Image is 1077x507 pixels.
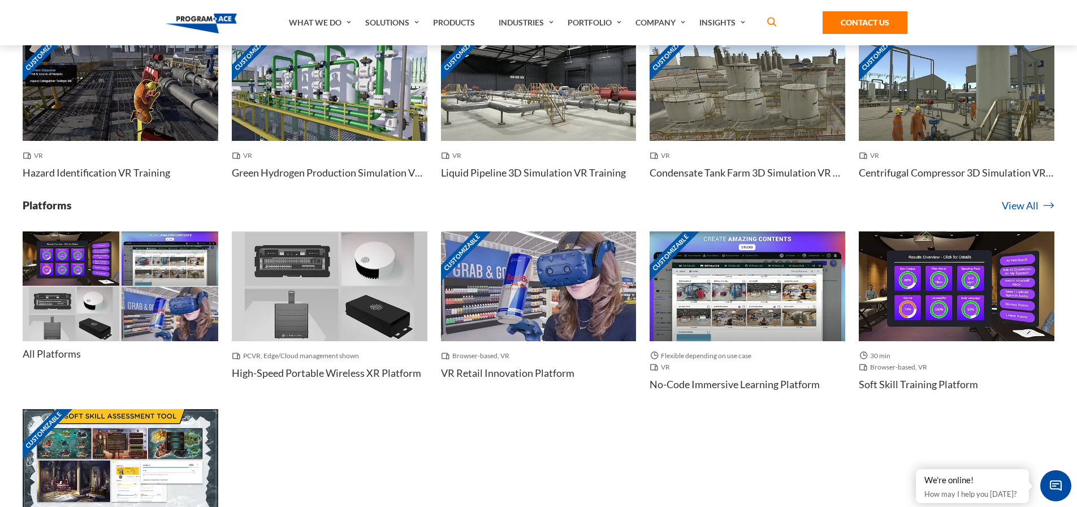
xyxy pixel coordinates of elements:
[441,31,637,141] img: Thumbnail - Liquid Pipeline 3D Simulation VR Training
[650,377,820,392] h4: No-code Immersive Learning Platform
[122,287,218,341] img: Thumbnail - VR Retail Innovation Platform
[642,23,699,81] span: Customizable
[232,31,427,141] img: Thumbnail - Green Hydrogen Production Simulation VR Training
[650,150,674,161] span: VR
[859,231,1054,410] a: Thumbnail - Soft skill training platform 30 min Browser-based, VR Soft skill training platform
[441,166,626,180] h4: Liquid Pipeline 3D Simulation VR Training
[642,224,699,281] span: Customizable
[650,231,845,410] a: Customizable Thumbnail - No-code Immersive Learning Platform Flexible depending on use case VR No...
[232,31,427,198] a: Customizable Thumbnail - Green Hydrogen Production Simulation VR Training VR Green Hydrogen Produ...
[232,150,257,161] span: VR
[23,231,218,383] a: Thumbnail - Soft skill training platform Thumbnail - No-code Immersive Learning Platform Thumbnai...
[823,11,907,34] a: Contact Us
[23,198,71,212] h3: Platforms
[441,366,574,380] h4: VR Retail Innovation Platform
[23,231,119,286] img: Thumbnail - Soft skill training platform
[859,231,1054,342] img: Thumbnail - Soft skill training platform
[224,23,282,81] span: Customizable
[122,231,218,286] img: Thumbnail - No-code Immersive Learning Platform
[924,487,1020,501] p: How may I help you [DATE]?
[851,23,909,81] span: Customizable
[859,362,932,373] span: Browser-based, VR
[441,231,637,398] a: Customizable Thumbnail - VR Retail Innovation Platform Browser-based, VR VR Retail Innovation Pla...
[441,150,466,161] span: VR
[441,31,637,198] a: Customizable Thumbnail - Liquid Pipeline 3D Simulation VR Training VR Liquid Pipeline 3D Simulati...
[859,31,1054,198] a: Customizable Thumbnail - Centrifugal Compressor 3D Simulation VR Training VR Centrifugal Compress...
[650,31,845,141] img: Thumbnail - Condensate Tank Farm 3D Simulation VR Training
[433,23,491,81] span: Customizable
[441,231,637,342] img: Thumbnail - VR Retail Innovation Platform
[23,31,218,141] img: Thumbnail - Hazard Identification VR Training
[232,231,427,342] img: Thumbnail - High-Speed Portable Wireless XR Platform
[23,287,119,341] img: Thumbnail - High-Speed Portable Wireless XR Platform
[650,362,674,373] span: VR
[650,231,845,342] img: Thumbnail - No-code Immersive Learning Platform
[650,350,756,362] span: Flexible depending on use case
[859,31,1054,141] img: Thumbnail - Centrifugal Compressor 3D Simulation VR Training
[232,366,421,380] h4: High-Speed Portable Wireless XR Platform
[232,350,364,362] span: PCVR, Edge/Cloud management shown
[1002,198,1054,213] a: View All
[15,23,72,81] span: Customizable
[924,475,1020,486] div: We're online!
[15,401,72,459] span: Customizable
[1040,470,1071,501] span: Chat Widget
[232,231,427,398] a: Thumbnail - High-Speed Portable Wireless XR Platform PCVR, Edge/Cloud management shown High-Speed...
[23,31,218,198] a: Customizable Thumbnail - Hazard Identification VR Training VR Hazard Identification VR Training
[23,347,81,361] h4: All Platforms
[232,166,427,180] h4: Green Hydrogen Production Simulation VR Training
[23,150,47,161] span: VR
[859,150,884,161] span: VR
[441,350,514,362] span: Browser-based, VR
[650,166,845,180] h4: Condensate Tank Farm 3D Simulation VR Training
[650,31,845,198] a: Customizable Thumbnail - Condensate Tank Farm 3D Simulation VR Training VR Condensate Tank Farm 3...
[859,377,978,392] h4: Soft skill training platform
[859,166,1054,180] h4: Centrifugal Compressor 3D Simulation VR Training
[859,350,895,362] span: 30 min
[166,14,237,33] img: Program-Ace
[433,224,491,281] span: Customizable
[23,166,170,180] h4: Hazard Identification VR Training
